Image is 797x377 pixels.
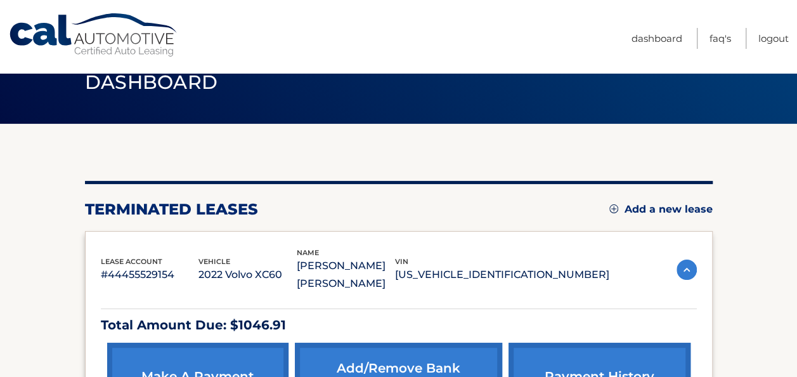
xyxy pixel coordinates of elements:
span: vin [395,257,408,266]
p: [PERSON_NAME] [PERSON_NAME] [297,257,395,293]
a: Dashboard [632,28,682,49]
a: FAQ's [710,28,731,49]
img: add.svg [609,204,618,213]
span: name [297,248,319,257]
span: lease account [101,257,162,266]
h2: terminated leases [85,200,258,219]
p: 2022 Volvo XC60 [198,266,297,284]
span: Dashboard [85,70,218,94]
p: Total Amount Due: $1046.91 [101,314,697,336]
p: #44455529154 [101,266,199,284]
img: accordion-active.svg [677,260,697,280]
a: Add a new lease [609,203,713,216]
p: [US_VEHICLE_IDENTIFICATION_NUMBER] [395,266,609,284]
span: vehicle [198,257,230,266]
a: Logout [758,28,789,49]
a: Cal Automotive [8,13,179,58]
